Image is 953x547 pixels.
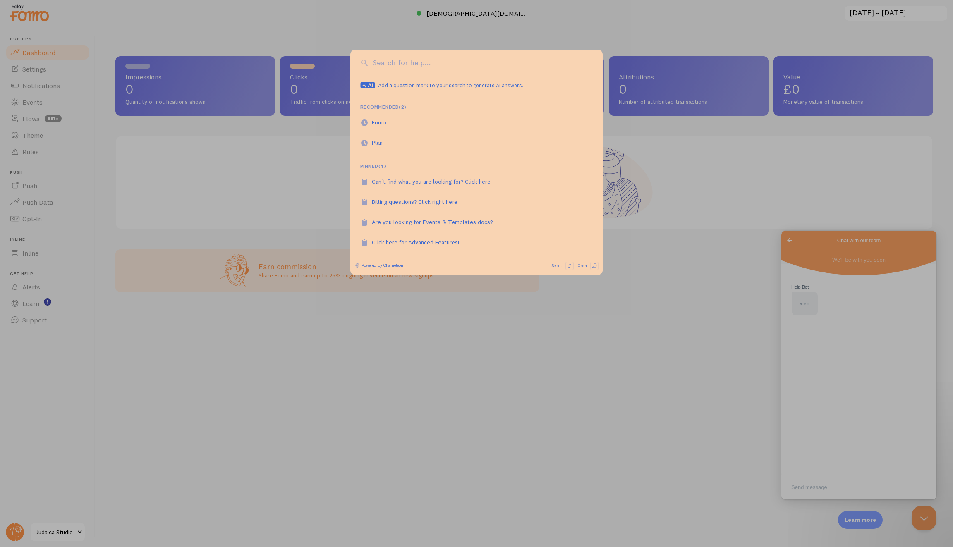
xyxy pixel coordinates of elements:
div: Recommended based on: You typically visit this page on Friday in the evening (s=2), This page has... [372,118,395,127]
div: Plan [372,139,392,147]
div: Billing questions? Click right here [372,198,467,206]
a: Powered by Chameleon [354,263,403,268]
section: Live Chat [10,53,145,85]
span: Select [551,262,562,270]
a: Billing questions? Click right here [354,192,599,212]
div: Click here for Advanced Features! [372,238,469,246]
span: Open [578,262,587,270]
span: Go back [3,5,13,14]
a: Click here for Advanced Features! [354,232,599,253]
div: Pinned ( 4 ) [360,163,386,170]
div: Are you looking for Events & Templates docs? [372,218,502,226]
span: Powered by Chameleon [362,263,403,268]
span: Add a question mark to your search to generate AI answers. [378,82,523,88]
div: Chat message [10,53,145,85]
a: Plan [354,133,599,153]
a: Can't find what you are looking for? Click here [354,172,599,192]
a: Are you looking for Events & Templates docs? [354,212,599,232]
span: Help Bot [10,53,145,60]
div: Can't find what you are looking for? Click here [372,177,500,186]
div: Recommended ( 2 ) [360,104,407,110]
a: Fomo [354,112,599,133]
div: Recommended based on: You typically visit this page on Friday in the evening (s=1), This page has... [372,139,392,147]
span: Chat with our team [56,6,100,14]
input: Search for help... [371,57,593,68]
div: Fomo [372,118,395,127]
span: We’ll be with you soon [51,26,104,32]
